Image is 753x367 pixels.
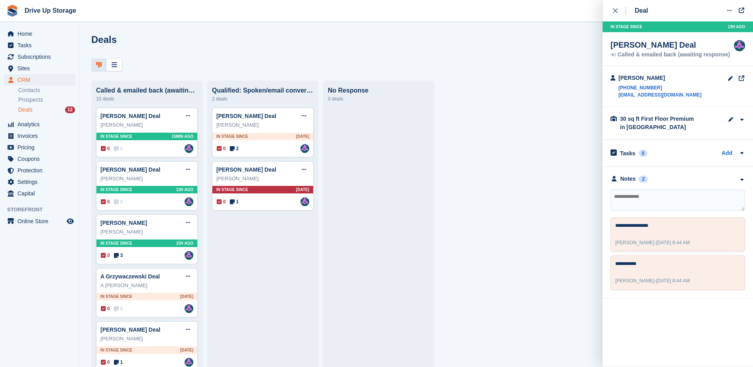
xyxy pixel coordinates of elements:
a: [PERSON_NAME] Deal [216,113,276,119]
a: menu [4,142,75,153]
span: 1 [230,198,239,205]
span: Online Store [17,216,65,227]
div: 0 deals [328,94,429,104]
a: Andy [185,197,193,206]
div: [PERSON_NAME] [100,175,193,183]
span: In stage since [100,133,132,139]
a: [PHONE_NUMBER] [618,84,701,91]
div: [PERSON_NAME] [216,175,309,183]
span: In stage since [100,240,132,246]
a: Add [722,149,732,158]
span: 0 [217,198,226,205]
img: Andy [734,40,745,51]
span: In stage since [610,24,642,30]
a: Preview store [65,216,75,226]
a: Drive Up Storage [21,4,79,17]
span: Coupons [17,153,65,164]
a: [EMAIL_ADDRESS][DOMAIN_NAME] [618,91,701,99]
h2: Tasks [620,150,636,157]
a: menu [4,74,75,85]
a: Andy [185,304,193,313]
a: menu [4,188,75,199]
span: 0 [114,145,123,152]
span: Analytics [17,119,65,130]
span: [DATE] [180,294,193,299]
span: [PERSON_NAME] [615,240,655,245]
span: Sites [17,63,65,74]
img: Andy [185,251,193,260]
a: menu [4,216,75,227]
div: 2 deals [212,94,314,104]
div: A [PERSON_NAME] [100,282,193,290]
div: Notes [620,175,636,183]
span: 0 [114,305,123,312]
span: In stage since [100,347,132,353]
span: Protection [17,165,65,176]
div: [PERSON_NAME] [216,121,309,129]
div: 0 [639,150,648,157]
a: menu [4,51,75,62]
span: [PERSON_NAME] [615,278,655,284]
a: [PERSON_NAME] Deal [100,326,160,333]
a: menu [4,119,75,130]
span: 0 [101,305,110,312]
span: In stage since [216,187,248,193]
span: Pricing [17,142,65,153]
span: 2 [230,145,239,152]
span: Settings [17,176,65,187]
span: In stage since [216,133,248,139]
a: menu [4,28,75,39]
span: 15H AGO [176,240,193,246]
div: - [615,239,690,246]
a: [PERSON_NAME] Deal [100,113,160,119]
span: 0 [101,198,110,205]
div: [PERSON_NAME] [100,335,193,343]
a: [PERSON_NAME] Deal [100,166,160,173]
span: Tasks [17,40,65,51]
span: 0 [101,252,110,259]
a: menu [4,40,75,51]
span: Invoices [17,130,65,141]
div: [PERSON_NAME] Deal [610,40,730,50]
div: [PERSON_NAME] [618,74,701,82]
div: Called & emailed back (awaiting response) [96,87,198,94]
span: In stage since [100,187,132,193]
span: Subscriptions [17,51,65,62]
span: 0 [114,198,123,205]
span: [DATE] [180,347,193,353]
a: [PERSON_NAME] Deal [216,166,276,173]
img: Andy [185,144,193,153]
span: 13H AGO [176,187,193,193]
span: 0 [217,145,226,152]
div: 10 deals [96,94,198,104]
span: 0 [101,359,110,366]
a: [PERSON_NAME] [100,220,147,226]
div: [PERSON_NAME] [100,228,193,236]
span: 3 [114,252,123,259]
div: Deal [635,6,648,15]
a: Andy [185,358,193,367]
a: Andy [300,197,309,206]
span: Capital [17,188,65,199]
div: Called & emailed back (awaiting response) [610,52,730,58]
a: Deals 12 [18,106,75,114]
span: Storefront [7,206,79,214]
span: [DATE] 8:44 AM [656,278,690,284]
a: Prospects [18,96,75,104]
div: No Response [328,87,429,94]
div: 30 sq ft First Floor Premium in [GEOGRAPHIC_DATA] [620,115,699,131]
span: In stage since [100,294,132,299]
span: [DATE] [296,187,309,193]
div: 2 [639,176,648,183]
a: Andy [300,144,309,153]
span: 13H AGO [728,24,745,30]
span: [DATE] [296,133,309,139]
span: [DATE] 8:44 AM [656,240,690,245]
span: 15MIN AGO [171,133,193,139]
span: 0 [101,145,110,152]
